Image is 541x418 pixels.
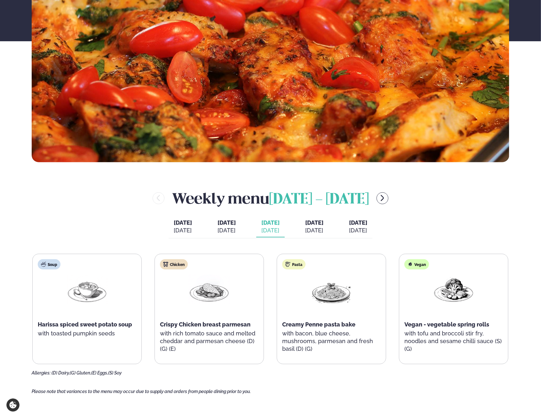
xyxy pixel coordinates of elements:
[169,216,197,237] button: [DATE] [DATE]
[174,219,192,226] span: [DATE]
[38,259,60,269] div: Soup
[404,321,489,328] span: Vegan - vegetable spring rolls
[91,370,108,375] span: (E) Eggs,
[38,321,132,328] span: Harissa spiced sweet potato soup
[218,227,236,234] div: [DATE]
[153,192,164,204] button: menu-btn-left
[305,227,323,234] div: [DATE]
[6,398,20,412] a: Cookie settings
[32,370,51,375] span: Allergies:
[163,262,168,267] img: chicken.svg
[349,227,367,234] div: [DATE]
[261,227,280,234] div: [DATE]
[285,262,290,267] img: pasta.svg
[269,193,369,207] span: [DATE] - [DATE]
[160,330,259,353] p: with rich tomato sauce and melted cheddar and parmesan cheese (D) (G) (E)
[256,216,285,237] button: [DATE] [DATE]
[160,259,188,269] div: Chicken
[404,330,503,353] p: with tofu and broccoli stir fry, noodles and sesame chilli sauce (S) (G)
[311,275,352,304] img: Spagetti.png
[404,259,429,269] div: Vegan
[305,219,323,226] span: [DATE]
[218,219,236,226] span: [DATE]
[189,275,230,304] img: Chicken-breast.png
[344,216,372,237] button: [DATE] [DATE]
[38,330,136,337] p: with toasted pumpkin seeds
[212,216,241,237] button: [DATE] [DATE]
[67,275,107,304] img: Soup.png
[300,216,329,237] button: [DATE] [DATE]
[282,330,381,353] p: with bacon, blue cheese, mushrooms, parmesan and fresh basil (D) (G)
[108,370,122,375] span: (S) Soy
[282,259,306,269] div: Pasta
[377,192,388,204] button: menu-btn-right
[261,219,280,227] span: [DATE]
[282,321,355,328] span: Creamy Penne pasta bake
[172,188,369,209] h2: Weekly menu
[70,370,91,375] span: (G) Gluten,
[52,370,70,375] span: (D) Dairy,
[41,262,46,267] img: soup.svg
[349,219,367,226] span: [DATE]
[433,275,474,304] img: Vegan.png
[174,227,192,234] div: [DATE]
[408,262,413,267] img: Vegan.svg
[160,321,251,328] span: Crispy Chicken breast parmesan
[32,389,251,394] span: Please note that variances to the menu may occur due to supply and orders from people dining prio...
